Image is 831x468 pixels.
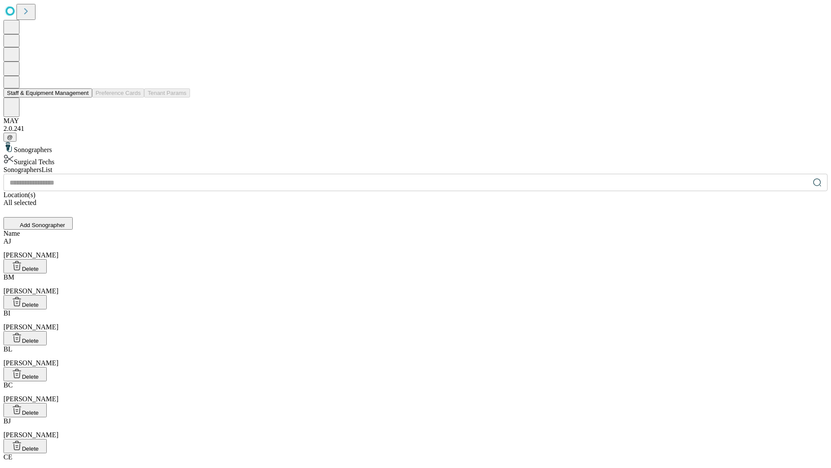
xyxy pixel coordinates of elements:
[3,417,11,425] span: BJ
[3,417,828,439] div: [PERSON_NAME]
[3,237,828,259] div: [PERSON_NAME]
[3,403,47,417] button: Delete
[3,166,828,174] div: Sonographers List
[3,117,828,125] div: MAY
[22,266,39,272] span: Delete
[3,273,828,295] div: [PERSON_NAME]
[22,374,39,380] span: Delete
[3,88,92,97] button: Staff & Equipment Management
[3,191,35,198] span: Location(s)
[3,217,73,230] button: Add Sonographer
[92,88,144,97] button: Preference Cards
[144,88,190,97] button: Tenant Params
[22,409,39,416] span: Delete
[3,309,10,317] span: BI
[3,237,11,245] span: AJ
[3,381,828,403] div: [PERSON_NAME]
[7,134,13,140] span: @
[3,295,47,309] button: Delete
[3,273,14,281] span: BM
[3,125,828,133] div: 2.0.241
[22,338,39,344] span: Delete
[3,309,828,331] div: [PERSON_NAME]
[3,142,828,154] div: Sonographers
[22,302,39,308] span: Delete
[20,222,65,228] span: Add Sonographer
[22,445,39,452] span: Delete
[3,367,47,381] button: Delete
[3,381,13,389] span: BC
[3,199,828,207] div: All selected
[3,133,16,142] button: @
[3,230,828,237] div: Name
[3,154,828,166] div: Surgical Techs
[3,345,828,367] div: [PERSON_NAME]
[3,345,12,353] span: BL
[3,439,47,453] button: Delete
[3,259,47,273] button: Delete
[3,331,47,345] button: Delete
[3,453,12,461] span: CE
